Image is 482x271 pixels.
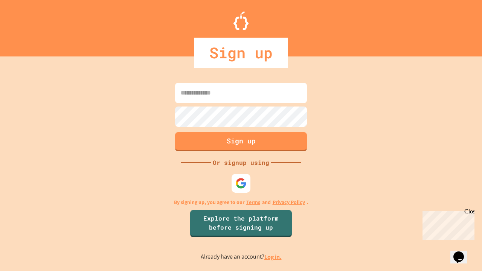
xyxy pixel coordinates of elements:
[450,241,474,263] iframe: chat widget
[235,178,247,189] img: google-icon.svg
[273,198,305,206] a: Privacy Policy
[194,38,288,68] div: Sign up
[190,210,292,237] a: Explore the platform before signing up
[233,11,249,30] img: Logo.svg
[419,208,474,240] iframe: chat widget
[201,252,282,262] p: Already have an account?
[3,3,52,48] div: Chat with us now!Close
[174,198,308,206] p: By signing up, you agree to our and .
[264,253,282,261] a: Log in.
[175,132,307,151] button: Sign up
[211,158,271,167] div: Or signup using
[246,198,260,206] a: Terms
